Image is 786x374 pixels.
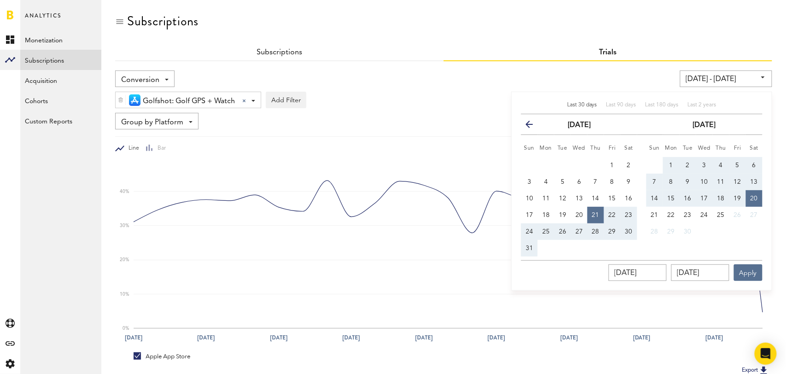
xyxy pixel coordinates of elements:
button: 1 [604,157,621,174]
span: 11 [717,179,725,185]
button: 20 [571,207,587,223]
span: 6 [752,162,756,169]
span: 9 [627,179,631,185]
small: Sunday [650,146,660,151]
span: Golfshot: Golf GPS + Watch [143,93,235,109]
button: 11 [713,174,729,190]
span: 28 [592,228,599,235]
a: Custom Reports [20,111,101,131]
span: Last 90 days [606,102,636,108]
a: Monetization [20,29,101,50]
span: 14 [651,195,658,202]
text: [DATE] [415,334,433,342]
button: 3 [696,157,713,174]
button: 24 [521,223,538,240]
button: Add Filter [266,92,306,108]
button: 28 [587,223,604,240]
small: Saturday [750,146,759,151]
span: 7 [594,179,598,185]
button: 14 [587,190,604,207]
button: 21 [587,207,604,223]
button: 29 [604,223,621,240]
small: Sunday [524,146,535,151]
button: 22 [663,207,680,223]
span: 23 [684,212,692,218]
span: 8 [669,179,673,185]
button: 12 [729,174,746,190]
span: 23 [625,212,633,218]
span: 19 [559,212,566,218]
span: 13 [575,195,583,202]
span: 12 [559,195,566,202]
span: 14 [592,195,599,202]
span: 24 [701,212,708,218]
span: 22 [668,212,675,218]
span: 5 [736,162,739,169]
a: Acquisition [20,70,101,90]
div: Open Intercom Messenger [755,343,777,365]
button: 18 [538,207,554,223]
button: 21 [646,207,663,223]
span: 7 [653,179,657,185]
img: 21.png [129,94,141,106]
span: 21 [592,212,599,218]
span: 31 [526,245,533,251]
button: 4 [713,157,729,174]
span: 27 [751,212,758,218]
div: Delete [116,92,126,108]
button: 23 [680,207,696,223]
small: Tuesday [683,146,693,151]
span: 16 [625,195,633,202]
span: 10 [526,195,533,202]
span: 4 [719,162,723,169]
button: 25 [538,223,554,240]
button: 9 [680,174,696,190]
text: [DATE] [343,334,360,342]
button: 27 [571,223,587,240]
button: 28 [646,223,663,240]
a: Subscriptions [257,49,302,56]
div: Clear [242,99,246,103]
button: 4 [538,174,554,190]
button: 24 [696,207,713,223]
span: 16 [684,195,692,202]
img: trash_awesome_blue.svg [118,97,123,103]
a: Subscriptions [20,50,101,70]
small: Wednesday [573,146,586,151]
input: __/__/____ [671,264,729,281]
button: 15 [604,190,621,207]
span: 2 [627,162,631,169]
span: 25 [717,212,725,218]
a: Cohorts [20,90,101,111]
span: 29 [668,228,675,235]
span: Last 180 days [645,102,679,108]
span: 6 [577,179,581,185]
span: 17 [526,212,533,218]
button: 30 [680,223,696,240]
button: 2 [621,157,637,174]
button: 1 [663,157,680,174]
span: Conversion [121,72,159,88]
span: 19 [734,195,741,202]
span: 3 [703,162,706,169]
span: 24 [526,228,533,235]
small: Friday [734,146,741,151]
small: Tuesday [557,146,568,151]
text: [DATE] [125,334,142,342]
span: Analytics [25,10,61,29]
span: 15 [668,195,675,202]
button: 17 [521,207,538,223]
span: 30 [684,228,692,235]
span: 20 [751,195,758,202]
span: 18 [542,212,550,218]
button: 26 [729,207,746,223]
button: 2 [680,157,696,174]
text: 30% [120,223,129,228]
button: 20 [746,190,763,207]
button: 3 [521,174,538,190]
span: 2 [686,162,690,169]
span: 15 [609,195,616,202]
button: 10 [521,190,538,207]
button: 17 [696,190,713,207]
button: 12 [554,190,571,207]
